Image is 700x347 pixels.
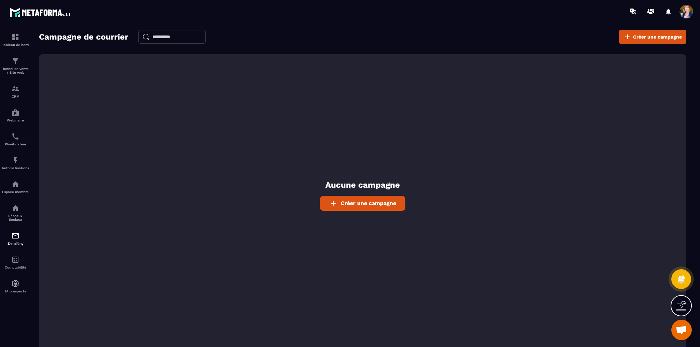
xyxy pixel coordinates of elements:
a: automationsautomationsAutomatisations [2,151,29,175]
p: IA prospects [2,289,29,293]
a: automationsautomationsEspace membre [2,175,29,199]
p: CRM [2,95,29,98]
a: formationformationTableau de bord [2,28,29,52]
img: social-network [11,204,19,212]
a: social-networksocial-networkRéseaux Sociaux [2,199,29,227]
span: Créer une campagne [633,33,682,40]
a: Ouvrir le chat [671,320,692,340]
a: automationsautomationsWebinaire [2,103,29,127]
p: Comptabilité [2,265,29,269]
img: automations [11,279,19,288]
img: scheduler [11,132,19,141]
img: formation [11,57,19,65]
a: Créer une campagne [320,196,405,211]
img: email [11,232,19,240]
p: Tableau de bord [2,43,29,47]
img: automations [11,109,19,117]
a: emailemailE-mailing [2,227,29,250]
img: automations [11,156,19,164]
p: Planificateur [2,142,29,146]
img: automations [11,180,19,188]
h2: Campagne de courrier [39,30,128,44]
p: Espace membre [2,190,29,194]
p: Automatisations [2,166,29,170]
a: formationformationTunnel de vente / Site web [2,52,29,79]
img: logo [10,6,71,18]
a: formationformationCRM [2,79,29,103]
span: Créer une campagne [341,200,396,206]
a: accountantaccountantComptabilité [2,250,29,274]
p: Aucune campagne [325,179,400,191]
p: Webinaire [2,118,29,122]
p: E-mailing [2,242,29,245]
a: schedulerschedulerPlanificateur [2,127,29,151]
img: formation [11,85,19,93]
p: Tunnel de vente / Site web [2,67,29,74]
img: formation [11,33,19,41]
p: Réseaux Sociaux [2,214,29,221]
a: Créer une campagne [619,30,686,44]
img: accountant [11,256,19,264]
